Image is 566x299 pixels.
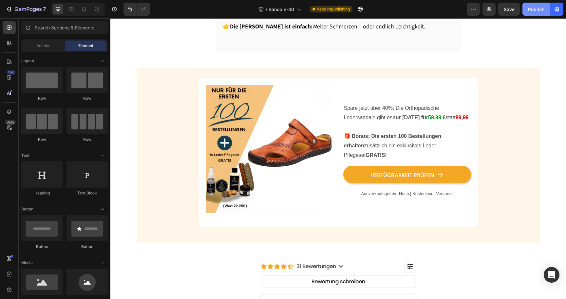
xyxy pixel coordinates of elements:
[97,150,108,161] span: Toggle open
[255,134,276,140] strong: GRATIS!
[43,5,46,13] p: 7
[3,3,49,16] button: 7
[269,6,294,13] span: Sandale-40
[234,115,331,130] strong: 🎁 Bonus: Die ersten 100 Bestellungen erhalten
[97,204,108,214] span: Toggle open
[66,137,108,142] div: Row
[21,206,33,212] span: Button
[36,43,50,49] span: Section
[66,244,108,250] div: Button
[21,21,108,34] input: Search Sections & Elements
[21,58,34,64] span: Layout
[528,6,544,13] div: Publish
[21,153,29,158] span: Text
[66,95,108,101] div: Row
[318,96,335,102] strong: 59,99 €
[498,3,520,16] button: Save
[504,7,515,12] span: Save
[97,257,108,268] span: Toggle open
[21,95,63,101] div: Row
[21,244,63,250] div: Button
[233,147,361,165] a: VERFÜGBARKEIT PRÜFEN
[78,43,93,49] span: Element
[234,113,360,141] p: zusätzlich ein exklusives Leder-Pflegeset
[544,267,559,283] div: Open Intercom Messenger
[260,153,324,160] strong: VERFÜGBARKEIT PRÜFEN
[66,190,108,196] div: Text Block
[6,70,16,75] div: 450
[21,190,63,196] div: Heading
[234,85,360,104] p: Spare jetzt über 40%: Die Orthopädische Ledersandale gibt es statt
[251,173,342,178] span: Ausverkaufsgefahr: Hoch | Kostenloser Versand.
[345,96,358,102] strong: 89,99
[21,260,33,266] span: Media
[123,3,150,16] div: Undo/Redo
[97,56,108,66] span: Toggle open
[316,6,350,12] span: Need republishing
[5,120,16,125] div: Beta
[21,137,63,142] div: Row
[266,6,267,13] span: /
[110,18,566,299] iframe: Design area
[282,96,318,102] strong: nur [DATE] für
[522,3,550,16] button: Publish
